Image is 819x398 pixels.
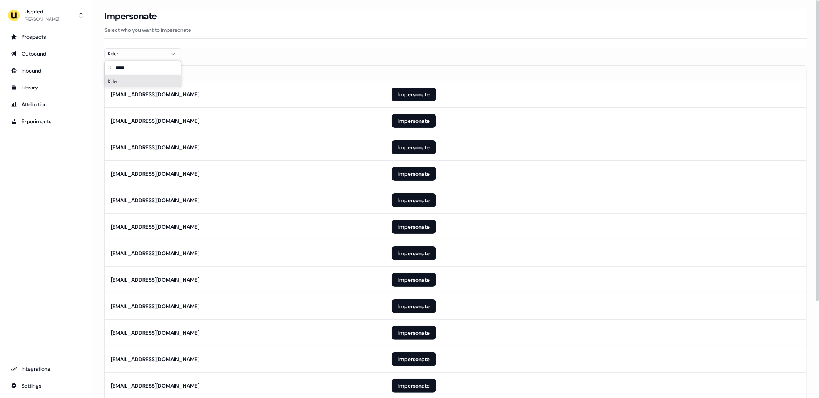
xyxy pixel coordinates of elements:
[6,115,86,127] a: Go to experiments
[111,329,199,337] div: [EMAIL_ADDRESS][DOMAIN_NAME]
[392,167,436,181] button: Impersonate
[105,75,181,88] div: Kpler
[111,91,199,98] div: [EMAIL_ADDRESS][DOMAIN_NAME]
[6,81,86,94] a: Go to templates
[111,276,199,284] div: [EMAIL_ADDRESS][DOMAIN_NAME]
[392,352,436,366] button: Impersonate
[111,170,199,178] div: [EMAIL_ADDRESS][DOMAIN_NAME]
[105,75,181,88] div: Suggestions
[11,33,81,41] div: Prospects
[392,114,436,128] button: Impersonate
[11,67,81,74] div: Inbound
[111,197,199,204] div: [EMAIL_ADDRESS][DOMAIN_NAME]
[392,193,436,207] button: Impersonate
[6,98,86,111] a: Go to attribution
[104,48,181,59] button: Kpler
[104,26,807,34] p: Select who you want to impersonate
[111,144,199,151] div: [EMAIL_ADDRESS][DOMAIN_NAME]
[108,50,165,58] div: Kpler
[6,363,86,375] a: Go to integrations
[6,380,86,392] a: Go to integrations
[6,6,86,25] button: Userled[PERSON_NAME]
[11,84,81,91] div: Library
[11,101,81,108] div: Attribution
[392,88,436,101] button: Impersonate
[111,223,199,231] div: [EMAIL_ADDRESS][DOMAIN_NAME]
[11,50,81,58] div: Outbound
[392,299,436,313] button: Impersonate
[6,48,86,60] a: Go to outbound experience
[111,302,199,310] div: [EMAIL_ADDRESS][DOMAIN_NAME]
[25,15,59,23] div: [PERSON_NAME]
[104,10,157,22] h3: Impersonate
[392,379,436,393] button: Impersonate
[25,8,59,15] div: Userled
[111,382,199,390] div: [EMAIL_ADDRESS][DOMAIN_NAME]
[392,273,436,287] button: Impersonate
[392,246,436,260] button: Impersonate
[111,117,199,125] div: [EMAIL_ADDRESS][DOMAIN_NAME]
[105,66,386,81] th: Email
[6,64,86,77] a: Go to Inbound
[11,382,81,390] div: Settings
[392,326,436,340] button: Impersonate
[392,140,436,154] button: Impersonate
[11,365,81,373] div: Integrations
[11,117,81,125] div: Experiments
[6,31,86,43] a: Go to prospects
[392,220,436,234] button: Impersonate
[111,355,199,363] div: [EMAIL_ADDRESS][DOMAIN_NAME]
[111,249,199,257] div: [EMAIL_ADDRESS][DOMAIN_NAME]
